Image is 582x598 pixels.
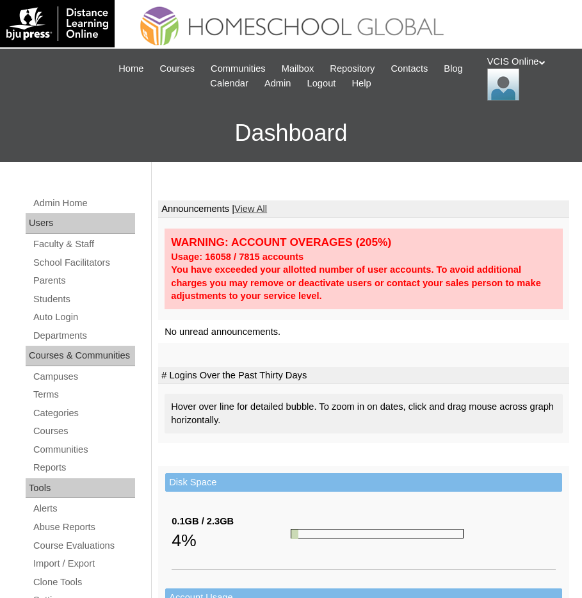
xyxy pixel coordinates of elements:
div: 4% [172,528,291,553]
a: Mailbox [275,61,321,76]
div: WARNING: ACCOUNT OVERAGES (205%) [171,235,556,250]
a: School Facilitators [32,255,135,271]
div: Hover over line for detailed bubble. To zoom in on dates, click and drag mouse across graph horiz... [165,394,563,433]
a: Courses [32,423,135,439]
span: Admin [264,76,291,91]
a: Courses [153,61,201,76]
span: Courses [159,61,195,76]
img: VCIS Online Admin [487,69,519,101]
a: Admin Home [32,195,135,211]
span: Calendar [210,76,248,91]
a: View All [234,204,267,214]
span: Home [118,61,143,76]
a: Clone Tools [32,574,135,590]
span: Contacts [391,61,428,76]
a: Help [345,76,377,91]
div: Users [26,213,135,234]
div: 0.1GB / 2.3GB [172,515,291,528]
a: Alerts [32,501,135,517]
a: Auto Login [32,309,135,325]
td: No unread announcements. [158,320,569,344]
a: Course Evaluations [32,538,135,554]
a: Blog [437,61,469,76]
span: Mailbox [282,61,314,76]
span: Communities [211,61,266,76]
a: Contacts [384,61,434,76]
a: Students [32,291,135,307]
td: Disk Space [165,473,562,492]
a: Admin [258,76,298,91]
a: Communities [32,442,135,458]
a: Terms [32,387,135,403]
a: Parents [32,273,135,289]
td: Announcements | [158,200,569,218]
a: Repository [323,61,381,76]
span: Blog [444,61,462,76]
div: Tools [26,478,135,499]
div: You have exceeded your allotted number of user accounts. To avoid additional charges you may remo... [171,263,556,303]
span: Logout [307,76,336,91]
a: Calendar [204,76,254,91]
img: logo-white.png [6,6,108,41]
a: Communities [204,61,272,76]
a: Faculty & Staff [32,236,135,252]
a: Categories [32,405,135,421]
div: VCIS Online [487,55,569,101]
h3: Dashboard [6,104,576,162]
a: Import / Export [32,556,135,572]
div: Courses & Communities [26,346,135,366]
a: Departments [32,328,135,344]
a: Logout [301,76,343,91]
span: Help [352,76,371,91]
span: Repository [330,61,375,76]
a: Home [112,61,150,76]
a: Campuses [32,369,135,385]
a: Reports [32,460,135,476]
a: Abuse Reports [32,519,135,535]
td: # Logins Over the Past Thirty Days [158,367,569,385]
strong: Usage: 16058 / 7815 accounts [171,252,303,262]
